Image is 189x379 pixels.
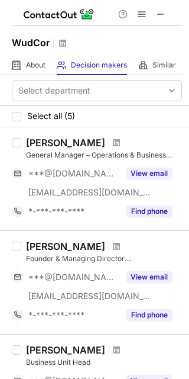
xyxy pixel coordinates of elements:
div: [PERSON_NAME] [26,344,105,356]
div: [PERSON_NAME] [26,240,105,252]
span: [EMAIL_ADDRESS][DOMAIN_NAME] [28,291,151,301]
span: ***@[DOMAIN_NAME] [28,272,119,282]
span: Decision makers [71,60,127,70]
span: ***@[DOMAIN_NAME] [28,168,119,179]
div: [PERSON_NAME] [26,137,105,149]
button: Reveal Button [126,309,172,321]
button: Reveal Button [126,168,172,179]
div: Business Unit Head [26,357,182,368]
button: Reveal Button [126,205,172,217]
button: Reveal Button [126,271,172,283]
div: General Manager – Operations & Business Development [26,150,182,160]
h1: WudCor [12,36,50,50]
span: [EMAIL_ADDRESS][DOMAIN_NAME] [28,187,151,198]
span: Similar [152,60,176,70]
span: About [26,60,45,70]
div: Select department [18,85,90,97]
img: ContactOut v5.3.10 [24,7,94,21]
span: Select all (5) [27,111,75,121]
div: Founder & Managing Director [PERSON_NAME] Home Outlets Private Limited & [PERSON_NAME] Interior L... [26,253,182,264]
